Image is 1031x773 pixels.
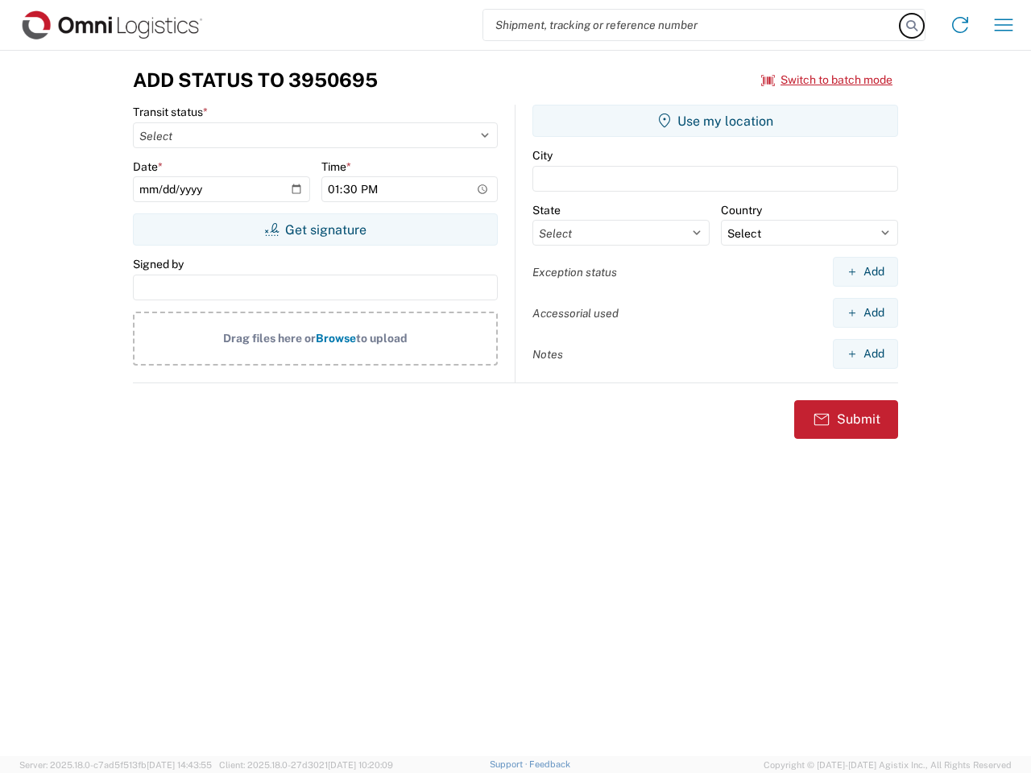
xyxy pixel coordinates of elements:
[133,159,163,174] label: Date
[219,760,393,770] span: Client: 2025.18.0-27d3021
[133,257,184,271] label: Signed by
[721,203,762,217] label: Country
[532,265,617,279] label: Exception status
[328,760,393,770] span: [DATE] 10:20:09
[794,400,898,439] button: Submit
[529,759,570,769] a: Feedback
[833,298,898,328] button: Add
[133,105,208,119] label: Transit status
[833,339,898,369] button: Add
[490,759,530,769] a: Support
[532,105,898,137] button: Use my location
[532,347,563,362] label: Notes
[133,213,498,246] button: Get signature
[764,758,1012,772] span: Copyright © [DATE]-[DATE] Agistix Inc., All Rights Reserved
[321,159,351,174] label: Time
[761,67,892,93] button: Switch to batch mode
[483,10,901,40] input: Shipment, tracking or reference number
[223,332,316,345] span: Drag files here or
[356,332,408,345] span: to upload
[532,148,553,163] label: City
[147,760,212,770] span: [DATE] 14:43:55
[833,257,898,287] button: Add
[532,306,619,320] label: Accessorial used
[316,332,356,345] span: Browse
[532,203,561,217] label: State
[19,760,212,770] span: Server: 2025.18.0-c7ad5f513fb
[133,68,378,92] h3: Add Status to 3950695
